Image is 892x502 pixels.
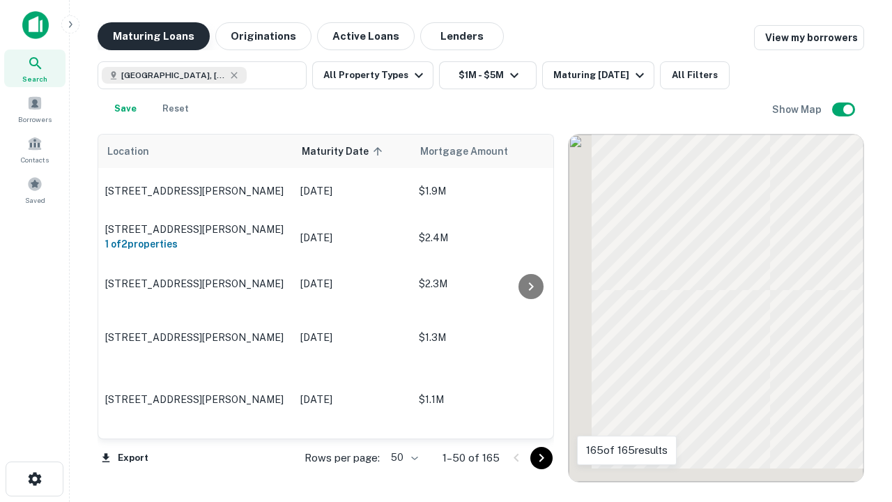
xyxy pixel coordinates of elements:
[586,442,668,459] p: 165 of 165 results
[105,393,286,406] p: [STREET_ADDRESS][PERSON_NAME]
[22,11,49,39] img: capitalize-icon.png
[4,130,66,168] a: Contacts
[553,67,648,84] div: Maturing [DATE]
[107,143,149,160] span: Location
[300,183,405,199] p: [DATE]
[569,135,863,482] div: 0 0
[293,135,412,168] th: Maturity Date
[98,448,152,469] button: Export
[420,22,504,50] button: Lenders
[772,102,824,117] h6: Show Map
[105,236,286,252] h6: 1 of 2 properties
[98,22,210,50] button: Maturing Loans
[542,61,654,89] button: Maturing [DATE]
[419,183,558,199] p: $1.9M
[385,448,420,468] div: 50
[412,135,565,168] th: Mortgage Amount
[4,50,66,87] a: Search
[121,69,226,82] span: [GEOGRAPHIC_DATA], [GEOGRAPHIC_DATA], [GEOGRAPHIC_DATA]
[105,223,286,236] p: [STREET_ADDRESS][PERSON_NAME]
[300,330,405,345] p: [DATE]
[22,73,47,84] span: Search
[103,95,148,123] button: Save your search to get updates of matches that match your search criteria.
[822,390,892,457] iframe: Chat Widget
[660,61,730,89] button: All Filters
[305,450,380,466] p: Rows per page:
[105,277,286,290] p: [STREET_ADDRESS][PERSON_NAME]
[419,392,558,407] p: $1.1M
[25,195,45,206] span: Saved
[530,447,553,469] button: Go to next page
[98,135,293,168] th: Location
[312,61,433,89] button: All Property Types
[300,392,405,407] p: [DATE]
[4,90,66,128] a: Borrowers
[18,114,52,125] span: Borrowers
[420,143,526,160] span: Mortgage Amount
[302,143,387,160] span: Maturity Date
[754,25,864,50] a: View my borrowers
[215,22,312,50] button: Originations
[105,185,286,197] p: [STREET_ADDRESS][PERSON_NAME]
[21,154,49,165] span: Contacts
[439,61,537,89] button: $1M - $5M
[105,331,286,344] p: [STREET_ADDRESS][PERSON_NAME]
[317,22,415,50] button: Active Loans
[443,450,500,466] p: 1–50 of 165
[419,330,558,345] p: $1.3M
[419,276,558,291] p: $2.3M
[4,171,66,208] a: Saved
[300,230,405,245] p: [DATE]
[300,276,405,291] p: [DATE]
[153,95,198,123] button: Reset
[419,230,558,245] p: $2.4M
